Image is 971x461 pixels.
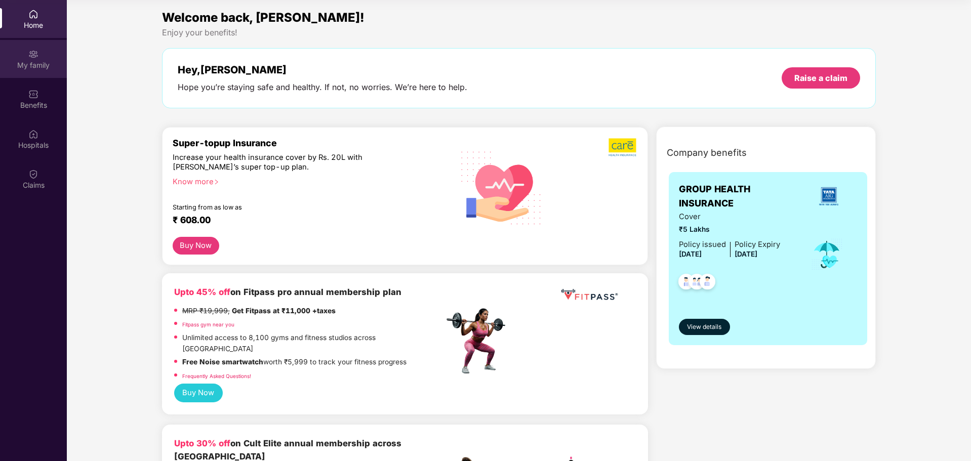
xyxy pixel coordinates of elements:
div: Raise a claim [794,72,847,83]
img: svg+xml;base64,PHN2ZyBpZD0iSG9zcGl0YWxzIiB4bWxucz0iaHR0cDovL3d3dy53My5vcmcvMjAwMC9zdmciIHdpZHRoPS... [28,129,38,139]
strong: Free Noise smartwatch [182,358,263,366]
img: svg+xml;base64,PHN2ZyB4bWxucz0iaHR0cDovL3d3dy53My5vcmcvMjAwMC9zdmciIHdpZHRoPSI0OC45MTUiIGhlaWdodD... [684,271,709,296]
div: Starting from as low as [173,203,401,211]
strong: Get Fitpass at ₹11,000 +taxes [232,307,336,315]
span: Company benefits [667,146,747,160]
b: on Fitpass pro annual membership plan [174,287,401,297]
span: GROUP HEALTH INSURANCE [679,182,800,211]
button: Buy Now [174,384,223,402]
div: Increase your health insurance cover by Rs. 20L with [PERSON_NAME]’s super top-up plan. [173,153,400,173]
span: right [214,179,219,185]
img: svg+xml;base64,PHN2ZyBpZD0iQ2xhaW0iIHhtbG5zPSJodHRwOi8vd3d3LnczLm9yZy8yMDAwL3N2ZyIgd2lkdGg9IjIwIi... [28,169,38,179]
img: insurerLogo [815,183,842,210]
div: Super-topup Insurance [173,138,444,148]
div: ₹ 608.00 [173,215,434,227]
span: Cover [679,211,780,223]
span: [DATE] [735,250,757,258]
span: ₹5 Lakhs [679,224,780,235]
img: svg+xml;base64,PHN2ZyB4bWxucz0iaHR0cDovL3d3dy53My5vcmcvMjAwMC9zdmciIHhtbG5zOnhsaW5rPSJodHRwOi8vd3... [453,138,550,236]
img: svg+xml;base64,PHN2ZyB3aWR0aD0iMjAiIGhlaWdodD0iMjAiIHZpZXdCb3g9IjAgMCAyMCAyMCIgZmlsbD0ibm9uZSIgeG... [28,49,38,59]
span: Welcome back, [PERSON_NAME]! [162,10,365,25]
span: View details [687,322,721,332]
b: Upto 45% off [174,287,230,297]
div: Hey, [PERSON_NAME] [178,64,467,76]
img: fpp.png [443,306,514,376]
img: icon [811,238,843,271]
a: Fitpass gym near you [182,321,234,327]
del: MRP ₹19,999, [182,307,230,315]
span: [DATE] [679,250,702,258]
img: svg+xml;base64,PHN2ZyB4bWxucz0iaHR0cDovL3d3dy53My5vcmcvMjAwMC9zdmciIHdpZHRoPSI0OC45NDMiIGhlaWdodD... [695,271,720,296]
img: fppp.png [559,285,620,304]
p: Unlimited access to 8,100 gyms and fitness studios across [GEOGRAPHIC_DATA] [182,332,443,354]
img: svg+xml;base64,PHN2ZyB4bWxucz0iaHR0cDovL3d3dy53My5vcmcvMjAwMC9zdmciIHdpZHRoPSI0OC45NDMiIGhlaWdodD... [674,271,699,296]
img: svg+xml;base64,PHN2ZyBpZD0iSG9tZSIgeG1sbnM9Imh0dHA6Ly93d3cudzMub3JnLzIwMDAvc3ZnIiB3aWR0aD0iMjAiIG... [28,9,38,19]
div: Know more [173,177,438,184]
p: worth ₹5,999 to track your fitness progress [182,357,407,368]
a: Frequently Asked Questions! [182,373,251,379]
div: Policy issued [679,239,726,250]
button: Buy Now [173,237,219,255]
img: svg+xml;base64,PHN2ZyBpZD0iQmVuZWZpdHMiIHhtbG5zPSJodHRwOi8vd3d3LnczLm9yZy8yMDAwL3N2ZyIgd2lkdGg9Ij... [28,89,38,99]
div: Policy Expiry [735,239,780,250]
b: Upto 30% off [174,438,230,448]
img: b5dec4f62d2307b9de63beb79f102df3.png [609,138,637,157]
div: Hope you’re staying safe and healthy. If not, no worries. We’re here to help. [178,82,467,93]
button: View details [679,319,730,335]
div: Enjoy your benefits! [162,27,876,38]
